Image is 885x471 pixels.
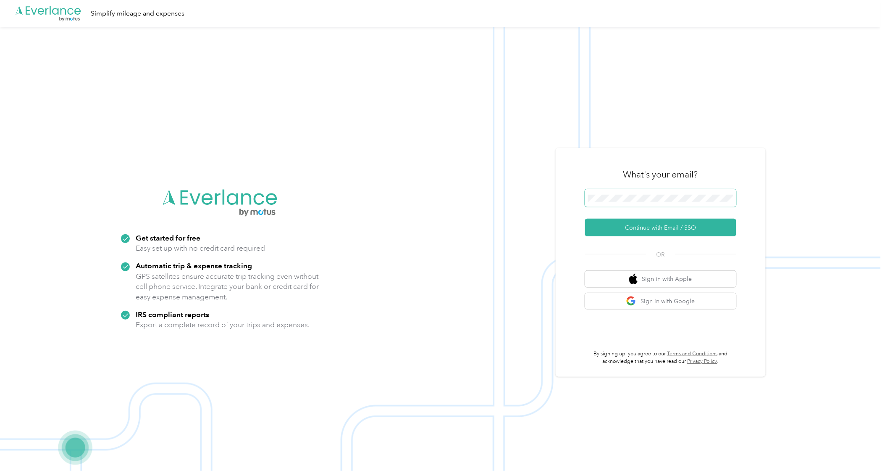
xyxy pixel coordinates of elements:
strong: Automatic trip & expense tracking [136,261,252,270]
button: apple logoSign in with Apple [585,271,736,287]
p: Easy set up with no credit card required [136,243,265,254]
img: google logo [626,296,637,307]
a: Privacy Policy [688,358,717,365]
h3: What's your email? [623,169,698,180]
img: apple logo [629,274,638,284]
button: google logoSign in with Google [585,293,736,310]
span: OR [646,250,675,259]
button: Continue with Email / SSO [585,219,736,236]
strong: IRS compliant reports [136,310,209,319]
strong: Get started for free [136,233,200,242]
p: By signing up, you agree to our and acknowledge that you have read our . [585,350,736,365]
p: GPS satellites ensure accurate trip tracking even without cell phone service. Integrate your bank... [136,271,319,302]
a: Terms and Conditions [667,351,717,357]
div: Simplify mileage and expenses [91,8,184,19]
p: Export a complete record of your trips and expenses. [136,320,310,330]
